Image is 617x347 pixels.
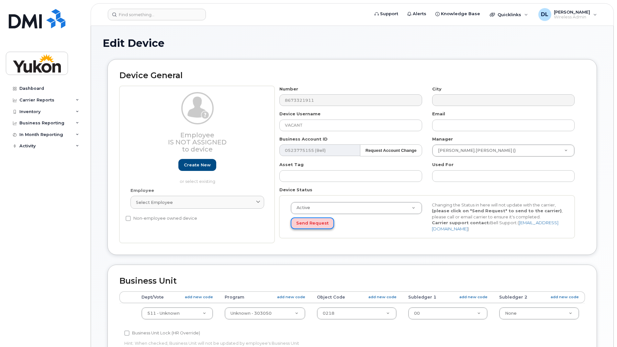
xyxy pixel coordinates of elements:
[178,159,216,171] a: Create new
[432,162,454,168] label: Used For
[279,162,304,168] label: Asset Tag
[103,37,602,49] h1: Edit Device
[126,216,131,221] input: Non-employee owned device
[291,217,334,229] button: Send Request
[368,294,397,300] a: add new code
[147,311,180,316] span: 511 - Unknown
[142,308,213,319] a: 511 - Unknown
[168,138,227,146] span: Is not assigned
[291,202,422,214] a: Active
[182,145,213,153] span: to device
[434,148,516,153] span: [PERSON_NAME].[PERSON_NAME] ()
[130,131,264,153] h3: Employee
[124,329,200,337] label: Business Unit Lock (HR Override)
[317,308,396,319] a: 0218
[409,308,487,319] a: 00
[365,148,417,153] strong: Request Account Change
[414,311,420,316] span: 00
[277,294,305,300] a: add new code
[432,208,562,213] strong: (please click on "Send Request" to send to the carrier)
[279,187,312,193] label: Device Status
[279,86,298,92] label: Number
[130,187,154,194] label: Employee
[432,220,490,225] strong: Carrier support contact:
[119,277,585,286] h2: Business Unit
[130,196,264,209] a: Select employee
[432,136,453,142] label: Manager
[225,308,305,319] a: Unknown - 303050
[505,311,517,316] span: None
[219,291,311,303] th: Program
[124,340,425,346] p: Hint: When checked, Business Unit will not be updated by employee's Business Unit
[323,311,334,316] span: 0218
[136,199,173,205] span: Select employee
[427,202,568,232] div: Changing the Status in here will not update with the carrier, , please call or email carrier to e...
[432,220,558,231] a: [EMAIL_ADDRESS][DOMAIN_NAME]
[136,291,219,303] th: Dept/Vote
[499,308,579,319] a: None
[311,291,402,303] th: Object Code
[126,215,197,222] label: Non-employee owned device
[124,331,129,336] input: Business Unit Lock (HR Override)
[293,205,310,211] span: Active
[432,86,442,92] label: City
[279,111,320,117] label: Device Username
[119,71,585,80] h2: Device General
[130,178,264,184] p: or select existing
[432,111,445,117] label: Email
[360,144,422,156] button: Request Account Change
[402,291,493,303] th: Subledger 1
[459,294,488,300] a: add new code
[279,136,328,142] label: Business Account ID
[432,145,574,156] a: [PERSON_NAME].[PERSON_NAME] ()
[230,311,272,316] span: Unknown - 303050
[493,291,585,303] th: Subledger 2
[551,294,579,300] a: add new code
[185,294,213,300] a: add new code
